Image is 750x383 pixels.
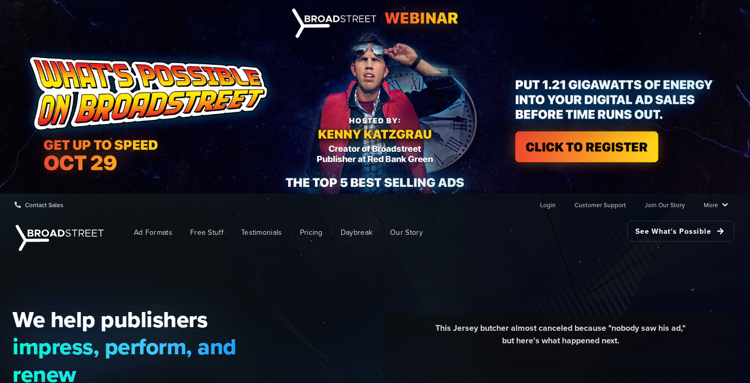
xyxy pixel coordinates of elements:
span: Our Story [390,227,423,238]
img: Broadstreet | The Ad Manager for Small Publishers [16,225,104,251]
span: Daybreak [341,227,372,238]
a: Pricing [292,221,331,244]
a: Customer Support [574,194,626,215]
a: Daybreak [333,221,380,244]
span: Testimonials [241,227,282,238]
a: See What's Possible [627,221,734,242]
a: Ad Formats [126,221,180,244]
a: Login [540,194,556,215]
nav: Main [109,216,734,249]
a: Contact Sales [15,194,64,215]
span: We help publishers [12,306,301,333]
a: Testimonials [233,221,290,244]
div: This Jersey butcher almost canceled because "nobody saw his ad," but here's what happened next. [391,322,730,355]
a: More [704,194,728,215]
span: Pricing [300,227,323,238]
a: Join Our Story [645,194,685,215]
span: Free Stuff [190,227,223,238]
span: Ad Formats [134,227,172,238]
a: Free Stuff [182,221,231,244]
a: Our Story [382,221,431,244]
